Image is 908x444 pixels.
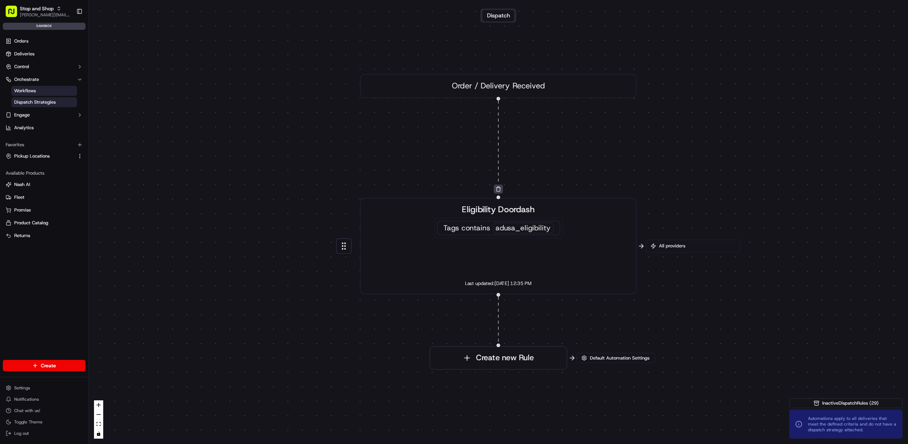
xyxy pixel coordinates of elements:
[461,223,490,233] span: contains
[3,61,85,72] button: Control
[67,103,114,110] span: API Documentation
[430,346,567,369] button: Create new Rule
[822,400,879,406] span: Inactive Dispatch Rules ( 29 )
[4,100,57,113] a: 📗Knowledge Base
[3,204,85,216] button: Promise
[50,120,86,126] a: Powered byPylon
[7,7,21,21] img: Nash
[14,103,54,110] span: Knowledge Base
[20,5,54,12] button: Stop and Shop
[121,70,129,78] button: Start new chat
[3,192,85,203] button: Fleet
[94,420,103,429] button: fit view
[6,194,83,201] a: Fleet
[789,398,903,408] button: InactiveDispatchRules (29)
[94,400,103,410] button: zoom in
[14,76,39,83] span: Orchestrate
[3,383,85,393] button: Settings
[658,243,736,249] span: All providers
[18,46,128,53] input: Got a question? Start typing here...
[14,153,50,159] span: Pickup Locations
[6,232,83,239] a: Returns
[3,360,85,371] button: Create
[3,406,85,416] button: Chat with us!
[6,207,83,213] a: Promise
[3,122,85,133] a: Analytics
[808,416,897,433] span: Automations apply to all deliveries that meet the defined criteria and do not have a dispatch str...
[493,223,553,234] div: adusa_eligibility
[3,217,85,229] button: Product Catalog
[3,139,85,150] div: Favorites
[6,153,74,159] a: Pickup Locations
[24,75,90,81] div: We're available if you need us!
[3,230,85,241] button: Returns
[41,362,56,369] span: Create
[14,99,56,105] span: Dispatch Strategies
[14,232,30,239] span: Returns
[11,97,77,107] a: Dispatch Strategies
[462,203,535,215] span: Eligibility Doordash
[3,109,85,121] button: Engage
[14,125,34,131] span: Analytics
[14,112,30,118] span: Engage
[588,355,651,361] span: Default Automation Settings
[14,385,30,391] span: Settings
[14,419,43,425] span: Toggle Theme
[7,104,13,109] div: 📗
[14,194,24,201] span: Fleet
[6,181,83,188] a: Nash AI
[360,74,637,98] div: Order / Delivery Received
[3,74,85,85] button: Orchestrate
[3,150,85,162] button: Pickup Locations
[7,68,20,81] img: 1736555255976-a54dd68f-1ca7-489b-9aae-adbdc363a1c4
[14,431,29,436] span: Log out
[20,12,71,18] button: [PERSON_NAME][EMAIL_ADDRESS][DOMAIN_NAME]
[577,353,655,363] button: Default Automation Settings
[14,207,31,213] span: Promise
[94,410,103,420] button: zoom out
[3,35,85,47] a: Orders
[14,181,30,188] span: Nash AI
[14,38,28,44] span: Orders
[3,23,85,30] div: sandbox
[24,68,116,75] div: Start new chat
[57,100,117,113] a: 💻API Documentation
[6,220,83,226] a: Product Catalog
[3,417,85,427] button: Toggle Theme
[465,279,532,289] span: Last updated: [DATE] 12:35 PM
[483,10,514,21] button: Dispatch
[14,396,39,402] span: Notifications
[3,48,85,60] a: Deliveries
[3,168,85,179] div: Available Products
[7,28,129,40] p: Welcome 👋
[94,429,103,439] button: toggle interactivity
[11,86,77,96] a: Workflows
[60,104,66,109] div: 💻
[14,51,34,57] span: Deliveries
[443,223,459,233] span: Tags
[3,428,85,438] button: Log out
[3,3,73,20] button: Stop and Shop[PERSON_NAME][EMAIL_ADDRESS][DOMAIN_NAME]
[14,220,48,226] span: Product Catalog
[14,64,29,70] span: Control
[71,120,86,126] span: Pylon
[14,408,40,413] span: Chat with us!
[14,88,36,94] span: Workflows
[3,394,85,404] button: Notifications
[3,179,85,190] button: Nash AI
